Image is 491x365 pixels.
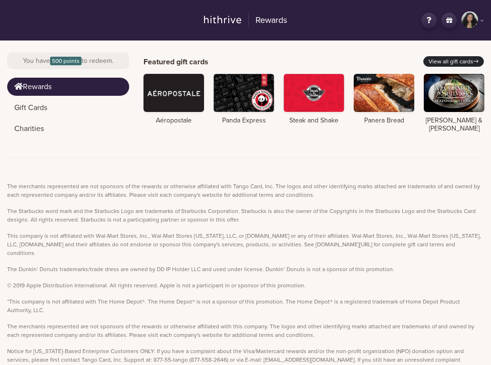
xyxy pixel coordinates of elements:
[143,74,204,125] a: Aéropostale
[50,57,82,65] span: 500 points
[7,52,129,69] div: You have to redeem.
[7,322,484,339] p: The merchants represented are not sponsors of the rewards or otherwise affiliated with this compa...
[248,13,287,28] h2: Rewards
[204,16,242,23] img: hithrive-logo.9746416d.svg
[354,117,414,125] h4: Panera Bread
[198,11,293,30] a: Rewards
[284,117,344,125] h4: Steak and Shake
[284,74,344,125] a: Steak and Shake
[214,117,274,125] h4: Panda Express
[7,265,484,274] p: The Dunkin’ Donuts trademarks/trade dress are owned by DD IP Holder LLC and used under license. D...
[7,232,484,257] p: This company is not affiliated with Wal-Mart Stores, Inc., Wal-Mart Stores [US_STATE], LLC, or [D...
[7,281,484,290] p: © 2019 Apple Distribution International. All rights reserved. Apple is not a participant in or sp...
[7,99,129,117] a: Gift Cards
[7,297,484,314] p: *This company is not affiliated with The Home Depot®. The Home Depot® is not a sponsor of this pr...
[7,207,484,224] p: The Starbucks word mark and the Starbucks Logo are trademarks of Starbucks Corporation. Starbucks...
[424,117,484,133] h4: [PERSON_NAME] & [PERSON_NAME]
[22,7,41,15] span: Help
[7,78,129,96] a: Rewards
[423,56,484,67] a: View all gift cards
[354,74,414,125] a: Panera Bread
[143,117,204,125] h4: Aéropostale
[143,58,208,67] h2: Featured gift cards
[214,74,274,125] a: Panda Express
[7,120,129,138] a: Charities
[7,182,484,199] p: The merchants represented are not sponsors of the rewards or otherwise affiliated with Tango Card...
